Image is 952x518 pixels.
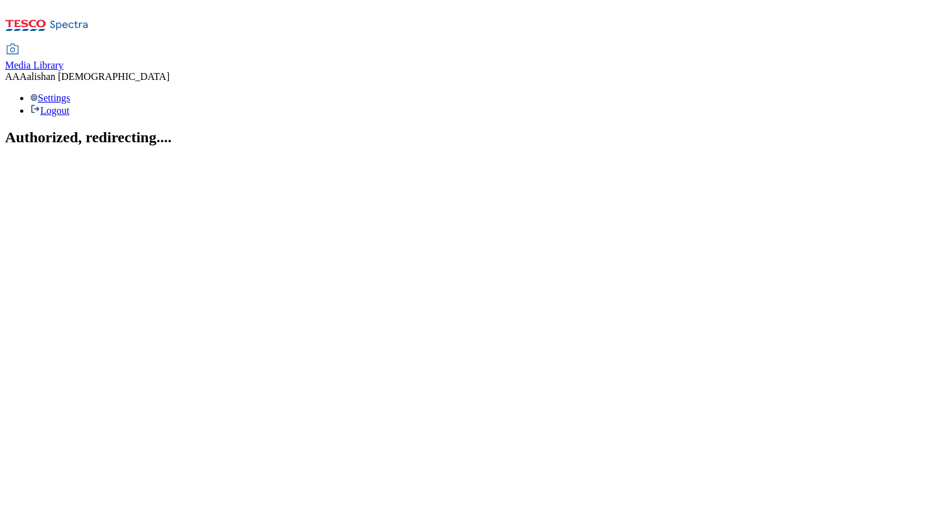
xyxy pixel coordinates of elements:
[5,129,947,146] h2: Authorized, redirecting....
[5,45,64,71] a: Media Library
[5,60,64,70] span: Media Library
[5,71,20,82] span: AA
[30,105,69,116] a: Logout
[20,71,169,82] span: Aalishan [DEMOGRAPHIC_DATA]
[30,93,71,103] a: Settings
